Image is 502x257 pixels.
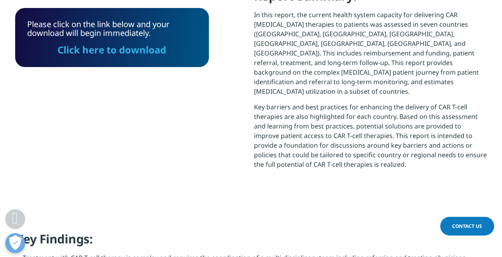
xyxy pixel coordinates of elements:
[254,10,487,102] p: In this report, the current health system capacity for delivering CAR [MEDICAL_DATA] therapies to...
[440,217,494,235] a: Contact Us
[16,231,487,253] h4: Key Findings:
[254,102,487,175] p: Key barriers and best practices for enhancing the delivery of CAR T-cell therapies are also highl...
[5,233,25,253] button: Open Preferences
[27,20,197,55] div: Please click on the link below and your download will begin immediately.
[58,43,167,56] a: Click here to download
[452,223,482,229] span: Contact Us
